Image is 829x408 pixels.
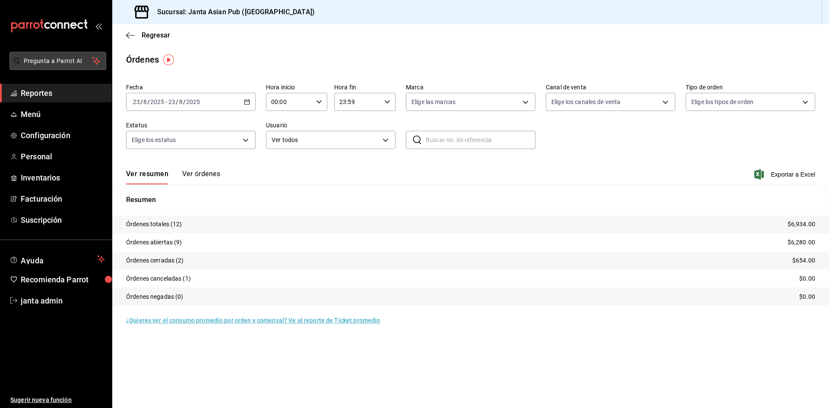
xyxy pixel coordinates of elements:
p: $6,280.00 [788,238,815,247]
span: Reportes [21,87,105,99]
a: ¿Quieres ver el consumo promedio por orden y comensal? Ve al reporte de Ticket promedio [126,317,380,324]
span: Configuración [21,130,105,141]
label: Tipo de orden [686,84,815,90]
span: / [176,98,178,105]
span: janta admin [21,295,105,307]
div: Órdenes [126,53,159,66]
button: Ver resumen [126,170,168,184]
label: Canal de venta [546,84,675,90]
button: Regresar [126,31,170,39]
label: Estatus [126,122,256,128]
p: $6,934.00 [788,220,815,229]
button: Pregunta a Parrot AI [9,52,106,70]
span: / [183,98,186,105]
button: Ver órdenes [182,170,220,184]
label: Hora inicio [266,84,327,90]
button: Exportar a Excel [756,169,815,180]
p: Órdenes totales (12) [126,220,182,229]
p: Órdenes abiertas (9) [126,238,182,247]
button: open_drawer_menu [95,22,102,29]
span: Regresar [142,31,170,39]
span: Pregunta a Parrot AI [24,57,92,66]
label: Usuario [266,122,396,128]
span: Personal [21,151,105,162]
span: Sugerir nueva función [10,395,105,405]
span: Menú [21,108,105,120]
p: Órdenes negadas (0) [126,292,184,301]
span: - [165,98,167,105]
input: -- [179,98,183,105]
span: Recomienda Parrot [21,274,105,285]
input: -- [143,98,147,105]
label: Hora fin [334,84,396,90]
span: Ayuda [21,254,94,264]
a: Pregunta a Parrot AI [6,63,106,72]
img: Tooltip marker [163,54,174,65]
p: Órdenes cerradas (2) [126,256,184,265]
input: -- [133,98,140,105]
span: Elige los estatus [132,136,176,144]
p: Órdenes canceladas (1) [126,274,191,283]
input: Buscar no. de referencia [426,131,535,149]
span: Suscripción [21,214,105,226]
p: Resumen [126,195,815,205]
input: -- [168,98,176,105]
span: Facturación [21,193,105,205]
span: Elige los canales de venta [551,98,620,106]
input: ---- [150,98,165,105]
p: $654.00 [792,256,815,265]
span: / [140,98,143,105]
span: Ver todos [272,136,380,145]
label: Fecha [126,84,256,90]
div: navigation tabs [126,170,220,184]
p: $0.00 [799,292,815,301]
h3: Sucursal: Janta Asian Pub ([GEOGRAPHIC_DATA]) [150,7,315,17]
label: Marca [406,84,535,90]
span: Inventarios [21,172,105,183]
p: $0.00 [799,274,815,283]
span: Elige los tipos de orden [691,98,753,106]
input: ---- [186,98,200,105]
span: Elige las marcas [411,98,456,106]
span: / [147,98,150,105]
